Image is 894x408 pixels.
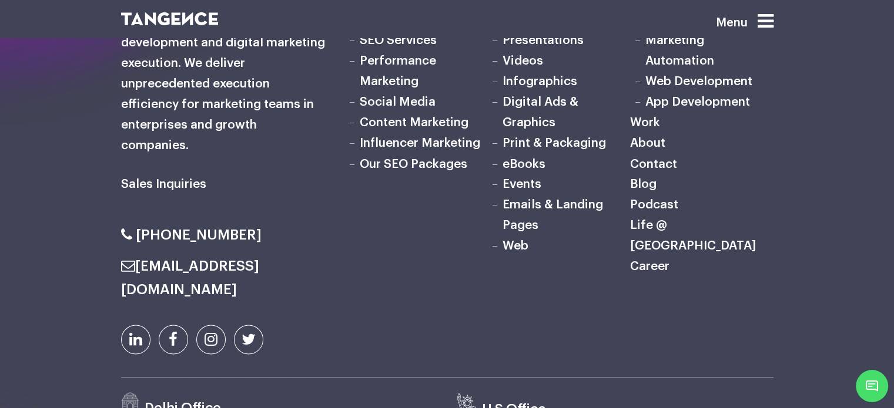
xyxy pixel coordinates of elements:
[630,198,678,210] a: Podcast
[503,198,603,231] a: Emails & Landing Pages
[503,34,584,46] a: Presentations
[503,239,528,251] a: Web
[503,55,543,67] a: Videos
[503,157,545,170] a: eBooks
[645,34,714,67] a: Marketing Automation
[136,227,262,241] span: [PHONE_NUMBER]
[121,227,262,241] a: [PHONE_NUMBER]
[630,259,669,272] a: Career
[630,137,665,149] a: About
[503,137,606,149] a: Print & Packaging
[503,177,541,190] a: Events
[121,258,259,296] a: [EMAIL_ADDRESS][DOMAIN_NAME]
[856,370,888,402] span: Chat Widget
[503,96,578,129] a: Digital Ads & Graphics
[645,75,752,87] a: Web Development
[630,177,657,190] a: Blog
[121,12,327,156] h6: Tangence, accelerates design, development and digital marketing execution. We deliver unprecedent...
[360,55,436,87] a: Performance Marketing
[630,116,660,129] a: Work
[360,157,467,170] a: Our SEO Packages
[121,12,219,25] img: logo SVG
[121,174,327,194] h6: Sales Inquiries
[503,75,577,87] a: Infographics
[645,96,750,108] a: App Development
[360,96,436,108] a: Social Media
[630,218,756,251] a: Life @ [GEOGRAPHIC_DATA]
[360,137,480,149] a: Influencer Marketing
[630,157,677,170] a: Contact
[360,34,437,46] a: SEO Services
[360,116,468,129] a: Content Marketing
